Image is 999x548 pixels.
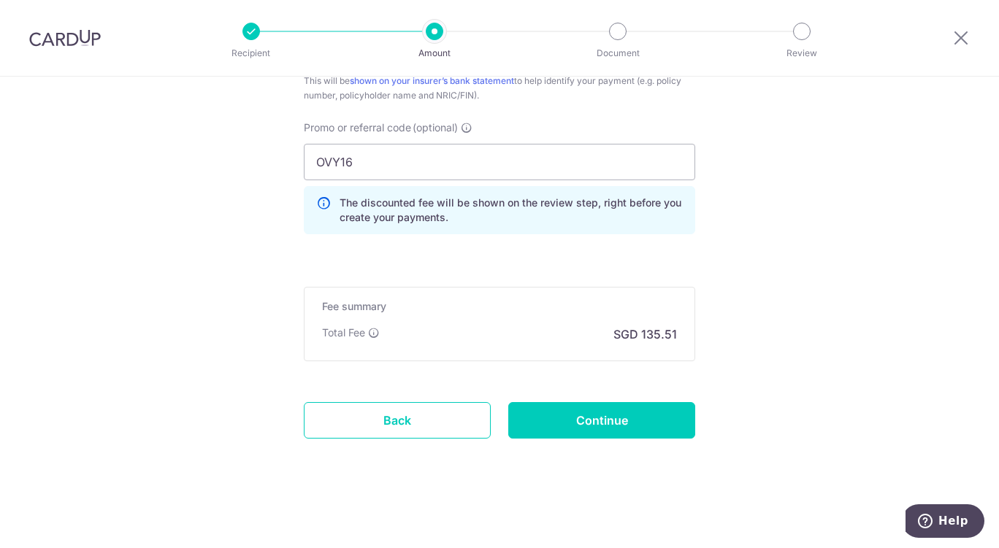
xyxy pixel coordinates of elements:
p: Document [564,46,672,61]
input: Continue [508,402,695,439]
a: shown on your insurer’s bank statement [350,75,514,86]
span: Promo or referral code [304,120,411,135]
h5: Fee summary [322,299,677,314]
iframe: Opens a widget where you can find more information [906,504,984,541]
a: Back [304,402,491,439]
p: The discounted fee will be shown on the review step, right before you create your payments. [340,196,683,225]
p: Review [748,46,856,61]
span: (optional) [413,120,458,135]
p: Amount [380,46,489,61]
p: Recipient [197,46,305,61]
p: Total Fee [322,325,365,340]
p: SGD 135.51 [613,325,677,343]
img: CardUp [29,29,101,47]
div: This will be to help identify your payment (e.g. policy number, policyholder name and NRIC/FIN). [304,74,695,103]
